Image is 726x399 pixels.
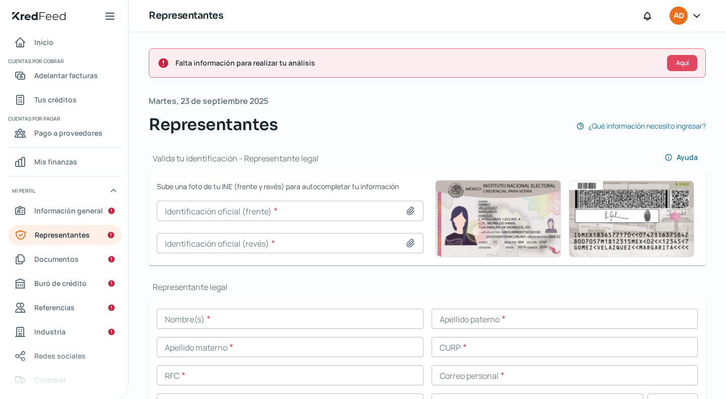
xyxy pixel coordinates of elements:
[656,147,706,167] button: Ayuda
[157,180,423,193] span: Sube una foto de tu INE (frente y revés) para autocompletar tu información
[34,325,66,338] span: Industria
[8,346,122,366] a: Redes sociales
[8,114,120,123] span: Cuentas por pagar
[8,322,122,342] a: Industria
[34,374,66,386] span: Colateral
[435,180,561,257] img: Ejemplo de identificación oficial (frente)
[8,90,122,110] a: Tus créditos
[34,204,103,217] span: Información general
[175,56,659,69] span: Falta información para realizar tu análisis
[8,225,122,245] a: Representantes
[34,253,79,265] span: Documentos
[8,201,122,221] a: Información general
[34,155,77,168] span: Mis finanzas
[149,153,319,164] h1: Valida tu identificación - Representante legal
[677,154,698,161] span: Ayuda
[34,350,86,362] span: Redes sociales
[8,152,122,172] a: Mis finanzas
[8,66,122,86] a: Adelantar facturas
[149,9,223,23] h1: Representantes
[149,94,268,108] span: Martes, 23 de septiembre 2025
[8,32,122,52] a: Inicio
[8,56,120,66] span: Cuentas por cobrar
[676,60,689,66] span: Aquí
[667,55,697,71] button: Aquí
[34,277,87,290] span: Buró de crédito
[8,370,122,390] a: Colateral
[674,10,684,22] span: AD
[34,127,102,139] span: Pago a proveedores
[34,301,75,314] span: Referencias
[149,281,706,293] h1: Representante legal
[8,273,122,294] a: Buró de crédito
[35,229,90,241] span: Representantes
[588,120,706,132] span: ¿Qué información necesito ingresar?
[34,69,98,82] span: Adelantar facturas
[149,112,278,137] span: Representantes
[8,249,122,269] a: Documentos
[34,93,77,106] span: Tus créditos
[8,123,122,143] a: Pago a proveedores
[568,181,694,257] img: Ejemplo de identificación oficial (revés)
[34,36,53,48] span: Inicio
[12,186,35,195] span: Mi perfil
[8,298,122,318] a: Referencias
